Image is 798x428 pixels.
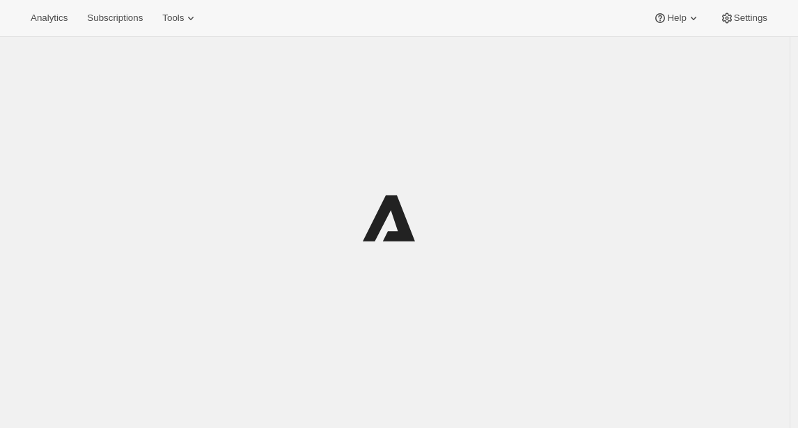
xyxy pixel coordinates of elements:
button: Analytics [22,8,76,28]
button: Settings [712,8,776,28]
button: Help [645,8,708,28]
span: Analytics [31,13,68,24]
button: Tools [154,8,206,28]
span: Tools [162,13,184,24]
span: Help [667,13,686,24]
span: Settings [734,13,767,24]
button: Subscriptions [79,8,151,28]
span: Subscriptions [87,13,143,24]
